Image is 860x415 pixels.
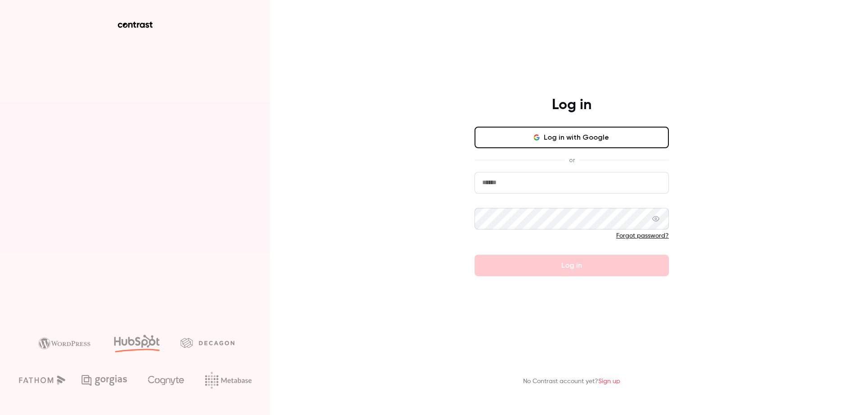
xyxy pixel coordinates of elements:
[564,155,579,165] span: or
[523,377,620,386] p: No Contrast account yet?
[552,96,591,114] h4: Log in
[475,127,669,148] button: Log in with Google
[180,338,234,348] img: decagon
[616,233,669,239] a: Forgot password?
[598,378,620,384] a: Sign up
